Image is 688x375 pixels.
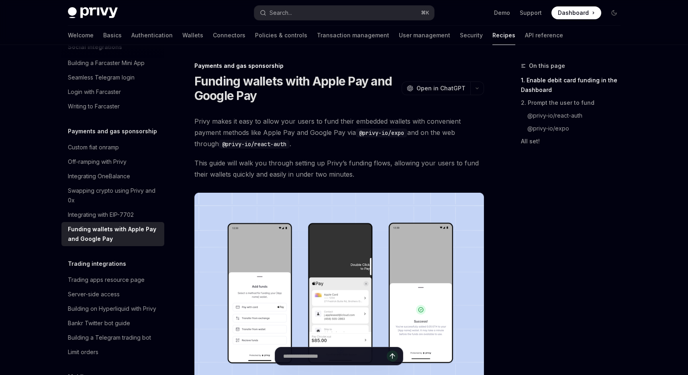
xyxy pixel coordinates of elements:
span: Dashboard [558,9,589,17]
button: Toggle dark mode [608,6,621,19]
div: Trading apps resource page [68,275,145,285]
button: Search...⌘K [254,6,434,20]
a: Transaction management [317,26,389,45]
span: Open in ChatGPT [416,84,465,92]
a: Limit orders [61,345,164,359]
span: ⌘ K [421,10,429,16]
div: Off-ramping with Privy [68,157,127,167]
div: Custom fiat onramp [68,143,119,152]
code: @privy-io/react-auth [219,140,290,149]
div: Login with Farcaster [68,87,121,97]
a: Funding wallets with Apple Pay and Google Pay [61,222,164,246]
div: Integrating with EIP-7702 [68,210,134,220]
h1: Funding wallets with Apple Pay and Google Pay [194,74,398,103]
div: Bankr Twitter bot guide [68,318,130,328]
a: API reference [525,26,563,45]
a: Welcome [68,26,94,45]
a: Dashboard [551,6,601,19]
a: Demo [494,9,510,17]
a: Building on Hyperliquid with Privy [61,302,164,316]
a: Policies & controls [255,26,307,45]
a: Integrating with EIP-7702 [61,208,164,222]
div: Payments and gas sponsorship [194,62,484,70]
div: Server-side access [68,289,120,299]
span: This guide will walk you through setting up Privy’s funding flows, allowing your users to fund th... [194,157,484,180]
a: @privy-io/react-auth [521,109,627,122]
a: Swapping crypto using Privy and 0x [61,183,164,208]
a: Authentication [131,26,173,45]
a: Trading apps resource page [61,273,164,287]
a: Security [460,26,483,45]
a: Building a Farcaster Mini App [61,56,164,70]
h5: Payments and gas sponsorship [68,126,157,136]
img: dark logo [68,7,118,18]
div: Building a Farcaster Mini App [68,58,145,68]
a: Bankr Twitter bot guide [61,316,164,330]
a: Recipes [492,26,515,45]
button: Open in ChatGPT [402,82,470,95]
input: Ask a question... [283,347,387,365]
code: @privy-io/expo [356,128,407,137]
div: Search... [269,8,292,18]
div: Building a Telegram trading bot [68,333,151,342]
a: Support [520,9,542,17]
div: Swapping crypto using Privy and 0x [68,186,159,205]
a: Login with Farcaster [61,85,164,99]
a: 2. Prompt the user to fund [521,96,627,109]
span: Privy makes it easy to allow your users to fund their embedded wallets with convenient payment me... [194,116,484,149]
a: Basics [103,26,122,45]
a: 1. Enable debit card funding in the Dashboard [521,74,627,96]
div: Limit orders [68,347,98,357]
div: Seamless Telegram login [68,73,135,82]
a: User management [399,26,450,45]
div: Building on Hyperliquid with Privy [68,304,156,314]
a: Off-ramping with Privy [61,155,164,169]
div: Funding wallets with Apple Pay and Google Pay [68,224,159,244]
a: Connectors [213,26,245,45]
span: On this page [529,61,565,71]
a: Writing to Farcaster [61,99,164,114]
a: Wallets [182,26,203,45]
div: Writing to Farcaster [68,102,120,111]
div: Integrating OneBalance [68,171,130,181]
a: Building a Telegram trading bot [61,330,164,345]
a: Integrating OneBalance [61,169,164,183]
a: Seamless Telegram login [61,70,164,85]
button: Send message [387,351,398,362]
a: Server-side access [61,287,164,302]
a: @privy-io/expo [521,122,627,135]
h5: Trading integrations [68,259,126,269]
a: All set! [521,135,627,148]
a: Custom fiat onramp [61,140,164,155]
